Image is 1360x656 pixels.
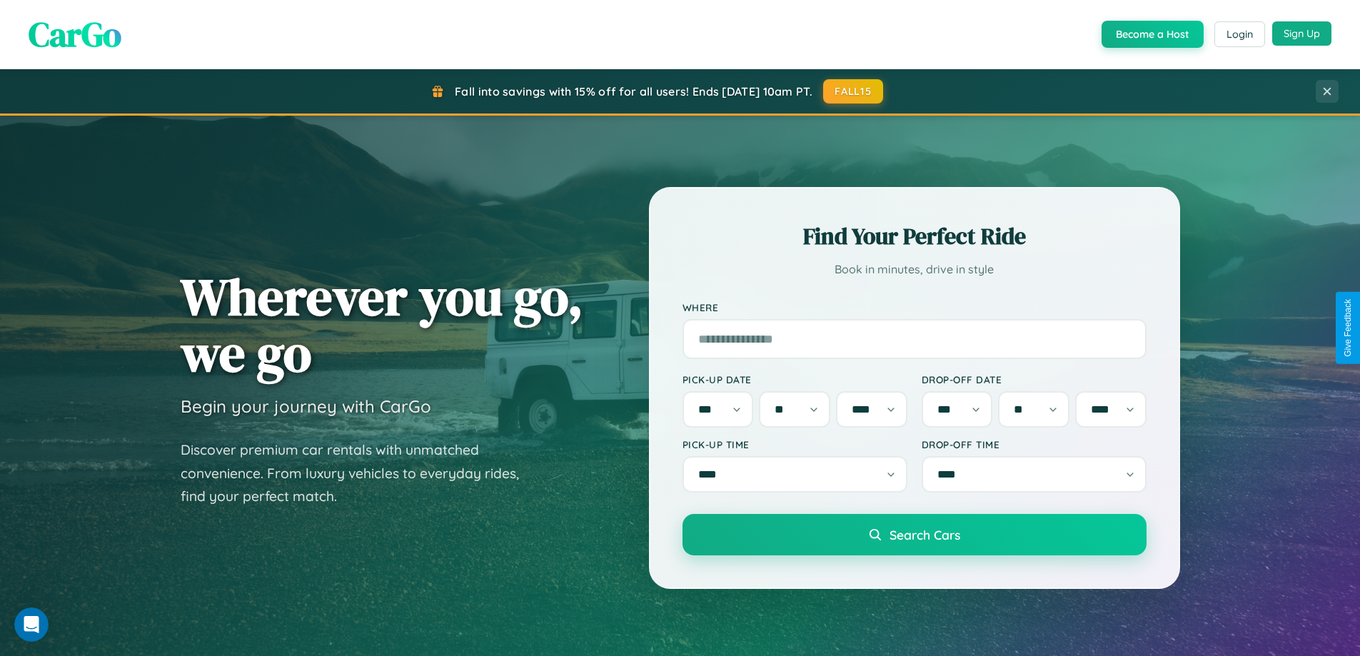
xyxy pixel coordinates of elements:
div: Give Feedback [1343,299,1353,357]
p: Discover premium car rentals with unmatched convenience. From luxury vehicles to everyday rides, ... [181,438,538,508]
label: Pick-up Time [682,438,907,450]
span: Fall into savings with 15% off for all users! Ends [DATE] 10am PT. [455,84,812,99]
label: Drop-off Time [922,438,1147,450]
h3: Begin your journey with CarGo [181,395,431,417]
button: Search Cars [682,514,1147,555]
button: Sign Up [1272,21,1331,46]
span: CarGo [29,11,121,58]
h1: Wherever you go, we go [181,268,583,381]
h2: Find Your Perfect Ride [682,221,1147,252]
iframe: Intercom live chat [14,607,49,642]
button: FALL15 [823,79,883,104]
label: Drop-off Date [922,373,1147,385]
button: Login [1214,21,1265,47]
button: Become a Host [1102,21,1204,48]
p: Book in minutes, drive in style [682,259,1147,280]
label: Where [682,301,1147,313]
label: Pick-up Date [682,373,907,385]
span: Search Cars [890,527,960,543]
